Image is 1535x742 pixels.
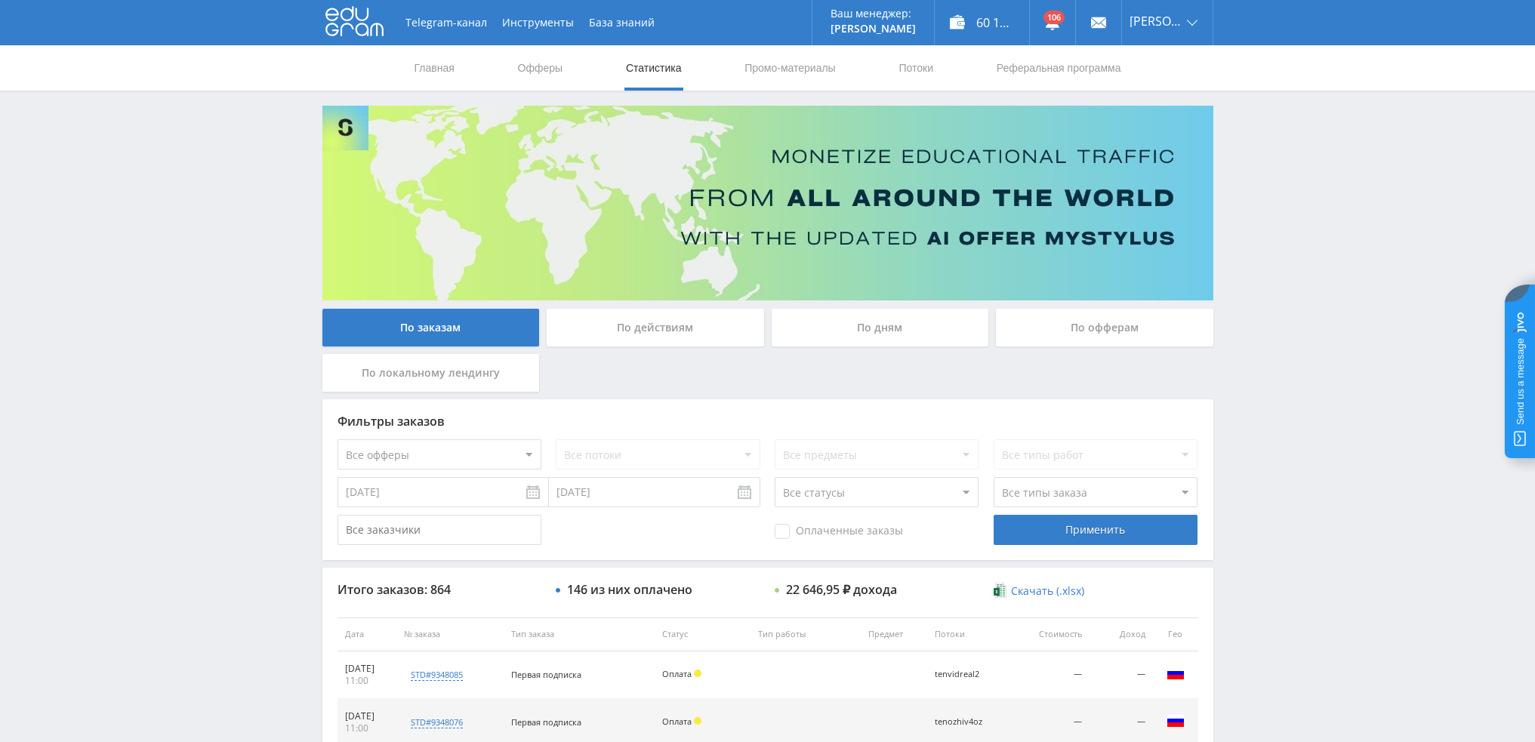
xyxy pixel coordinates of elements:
a: Реферальная программа [995,45,1123,91]
div: 146 из них оплачено [567,583,692,596]
th: Статус [655,617,750,651]
span: Холд [694,670,701,677]
span: Холд [694,717,701,725]
a: Офферы [516,45,565,91]
span: Оплата [662,668,692,679]
div: По заказам [322,309,540,346]
div: [DATE] [345,663,390,675]
td: — [1090,651,1153,699]
div: По действиям [547,309,764,346]
img: xlsx [994,583,1006,598]
div: tenozhiv4oz [935,717,1003,727]
div: Итого заказов: 864 [338,583,541,596]
input: Все заказчики [338,515,541,545]
div: По дням [772,309,989,346]
span: Оплата [662,716,692,727]
th: Потоки [927,617,1012,651]
th: № заказа [396,617,504,651]
a: Статистика [624,45,683,91]
th: Гео [1153,617,1198,651]
a: Скачать (.xlsx) [994,583,1084,599]
span: Первая подписка [511,669,581,680]
div: 22 646,95 ₽ дохода [786,583,897,596]
span: Скачать (.xlsx) [1011,585,1084,597]
th: Тип работы [751,617,861,651]
span: Оплаченные заказы [775,524,903,539]
a: Потоки [897,45,935,91]
th: Доход [1090,617,1153,651]
div: 11:00 [345,675,390,687]
a: Промо-материалы [743,45,837,91]
div: 11:00 [345,722,390,734]
p: [PERSON_NAME] [831,23,916,35]
div: Применить [994,515,1197,545]
img: rus.png [1167,664,1185,682]
span: [PERSON_NAME] [1130,15,1182,27]
div: tenvidreal2 [935,670,1003,679]
th: Дата [338,617,397,651]
div: Фильтры заказов [338,414,1198,428]
a: Главная [413,45,456,91]
div: По офферам [996,309,1213,346]
div: std#9348076 [411,716,463,728]
div: [DATE] [345,710,390,722]
td: — [1012,651,1090,699]
img: Banner [322,106,1213,300]
div: std#9348085 [411,669,463,681]
div: По локальному лендингу [322,354,540,392]
th: Стоимость [1012,617,1090,651]
th: Предмет [861,617,927,651]
img: rus.png [1167,712,1185,730]
p: Ваш менеджер: [831,8,916,20]
span: Первая подписка [511,716,581,728]
th: Тип заказа [504,617,655,651]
